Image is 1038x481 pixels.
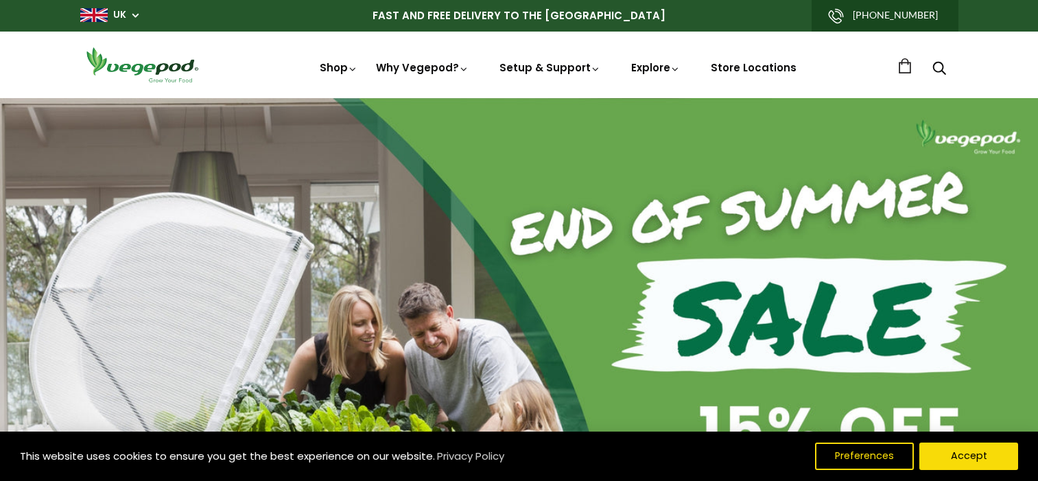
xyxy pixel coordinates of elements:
a: UK [113,8,126,22]
img: gb_large.png [80,8,108,22]
img: Vegepod [80,45,204,84]
a: Privacy Policy (opens in a new tab) [435,444,506,469]
button: Accept [919,443,1018,470]
a: Shop [320,60,358,75]
a: Store Locations [711,60,797,75]
button: Preferences [815,443,914,470]
span: This website uses cookies to ensure you get the best experience on our website. [20,449,435,463]
a: Setup & Support [499,60,601,75]
a: Search [932,62,946,77]
a: Explore [631,60,681,75]
a: Why Vegepod? [376,60,469,75]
